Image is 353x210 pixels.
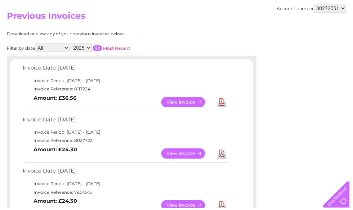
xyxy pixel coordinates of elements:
div: Account number [280,4,350,13]
a: Download [219,150,228,160]
td: Invoice Date: [DATE] [21,116,232,129]
td: Invoice Period: [DATE] - [DATE] [21,129,232,138]
a: Most Recent [104,46,131,51]
div: Filter by date [7,44,196,53]
b: Amount: £24.30 [34,148,78,154]
div: Clear Business is a trading name of Verastar Limited (registered in [GEOGRAPHIC_DATA] No. 3667643... [7,4,347,35]
h2: Previous Invoices [7,11,350,25]
a: Telecoms [264,31,286,36]
a: Contact [305,31,323,36]
a: Log out [329,31,346,36]
a: Download [219,98,228,108]
td: Invoice Reference: 7937345 [21,190,232,198]
a: View [163,150,216,160]
td: Invoice Period: [DATE] - [DATE] [21,77,232,86]
td: Invoice Period: [DATE] - [DATE] [21,181,232,190]
td: Invoice Reference: 8027722 [21,138,232,146]
img: logo.png [12,19,49,41]
a: View [163,98,216,108]
div: Download or view any of your previous invoices below. [7,32,196,37]
a: Water [226,31,240,36]
a: Energy [244,31,260,36]
td: Invoice Date: [DATE] [21,168,232,181]
a: 0333 014 3131 [217,4,267,13]
td: Invoice Reference: 8117224 [21,86,232,94]
b: Amount: £36.56 [34,96,77,102]
a: Blog [290,31,301,36]
td: Invoice Date: [DATE] [21,64,232,77]
b: Amount: £24.30 [34,200,78,206]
